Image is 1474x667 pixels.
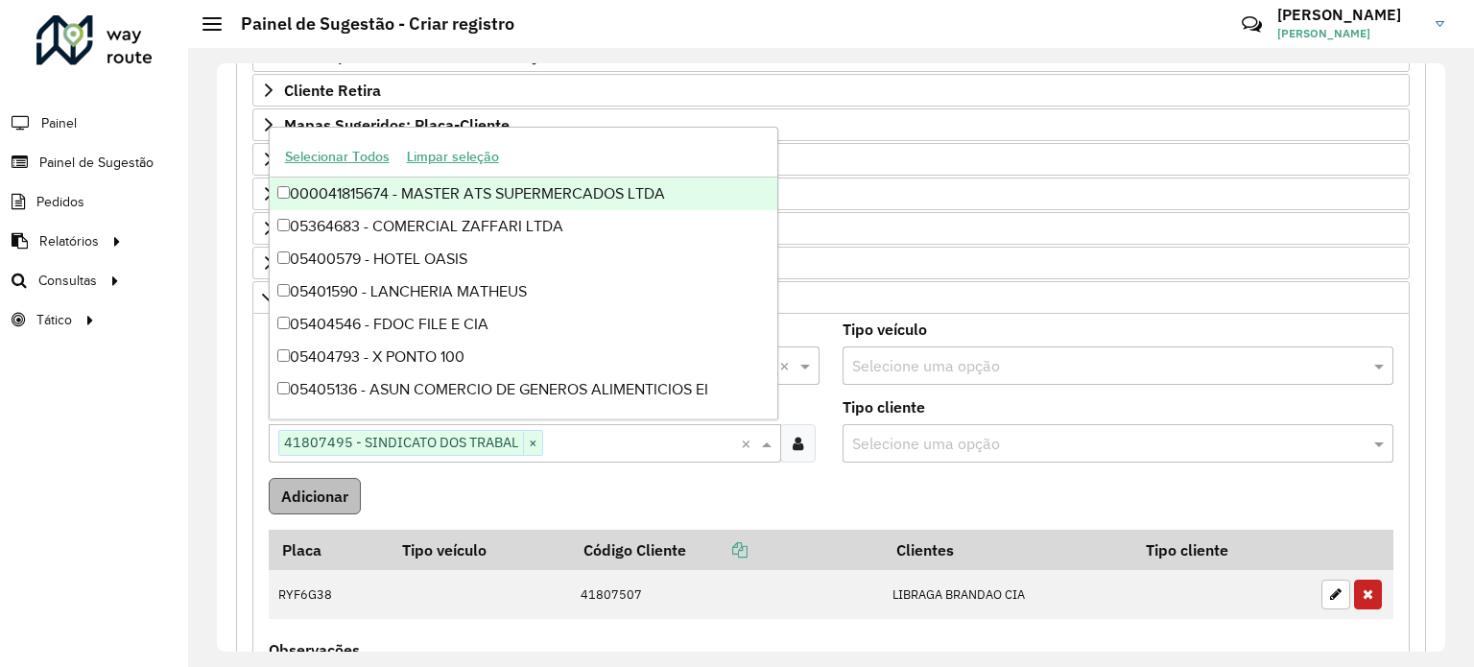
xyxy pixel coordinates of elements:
span: Painel de Sugestão [39,153,154,173]
span: Clear all [779,354,796,377]
a: Pre-Roteirização AS / Orientações [252,281,1410,314]
a: Cliente Retira [252,74,1410,107]
div: 05404546 - FDOC FILE E CIA [270,308,778,341]
label: Observações [269,638,360,661]
a: Restrições Spot: Forma de Pagamento e Perfil de Descarga/Entrega [252,178,1410,210]
button: Limpar seleção [398,142,508,172]
a: Rota Noturna/Vespertina [252,212,1410,245]
div: 05401590 - LANCHERIA MATHEUS [270,275,778,308]
span: × [523,432,542,455]
td: RYF6G38 [269,570,389,620]
span: Painel [41,113,77,133]
span: Relatórios [39,231,99,251]
a: Orientações Rota Vespertina Janela de horário extraordinária [252,247,1410,279]
span: Consultas [38,271,97,291]
ng-dropdown-panel: Options list [269,127,779,419]
label: Tipo veículo [843,318,927,341]
div: 05400579 - HOTEL OASIS [270,243,778,275]
button: Adicionar [269,478,361,514]
th: Tipo cliente [1133,530,1312,570]
th: Clientes [883,530,1133,570]
th: Tipo veículo [389,530,570,570]
td: LIBRAGA BRANDAO CIA [883,570,1133,620]
span: 41807495 - SINDICATO DOS TRABAL [279,431,523,454]
span: [PERSON_NAME] [1277,25,1421,42]
span: Mapas Sugeridos: Placa-Cliente [284,117,510,132]
h3: [PERSON_NAME] [1277,6,1421,24]
div: 05405955 - COMERCIAL FLEX [270,406,778,439]
div: 05364683 - COMERCIAL ZAFFARI LTDA [270,210,778,243]
span: Clear all [741,432,757,455]
label: Tipo cliente [843,395,925,418]
a: Mapas Sugeridos: Placa-Cliente [252,108,1410,141]
span: Tático [36,310,72,330]
div: 05404793 - X PONTO 100 [270,341,778,373]
div: 05405136 - ASUN COMERCIO DE GENEROS ALIMENTICIOS EI [270,373,778,406]
span: Pedidos [36,192,84,212]
h2: Painel de Sugestão - Criar registro [222,13,514,35]
td: 41807507 [571,570,883,620]
th: Placa [269,530,389,570]
th: Código Cliente [571,530,883,570]
a: Copiar [686,540,748,560]
span: Cliente Retira [284,83,381,98]
div: 000041815674 - MASTER ATS SUPERMERCADOS LTDA [270,178,778,210]
a: Restrições FF: ACT [252,143,1410,176]
span: Cliente para Multi-CDD/Internalização [284,48,555,63]
button: Selecionar Todos [276,142,398,172]
a: Contato Rápido [1231,4,1272,45]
